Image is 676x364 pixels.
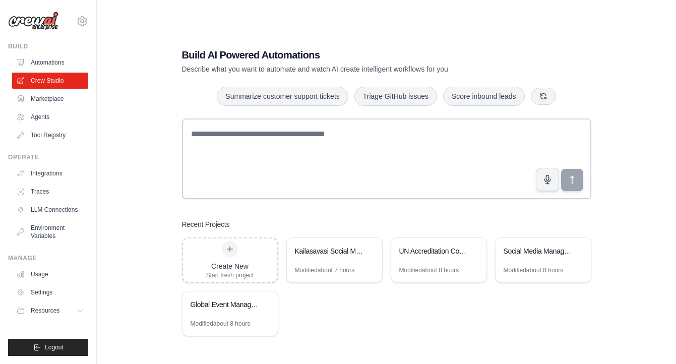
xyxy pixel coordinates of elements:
a: Environment Variables [12,220,88,244]
span: Resources [31,307,59,315]
button: Logout [8,339,88,356]
button: Get new suggestions [531,88,556,105]
div: Modified about 7 hours [295,266,355,274]
a: Marketplace [12,91,88,107]
div: Global Event Management & Community Participation [191,299,260,310]
p: Describe what you want to automate and watch AI create intelligent workflows for you [182,64,521,74]
div: Build [8,42,88,50]
img: Logo [8,12,58,31]
h1: Build AI Powered Automations [182,48,521,62]
button: Score inbound leads [443,87,525,106]
div: Social Media Management & Analytics Crew [504,246,573,256]
div: Modified about 8 hours [504,266,564,274]
button: Summarize customer support tickets [217,87,348,106]
div: Create New [206,261,254,271]
a: Usage [12,266,88,282]
button: Triage GitHub issues [354,87,437,106]
div: Operate [8,153,88,161]
div: Modified about 8 hours [399,266,459,274]
div: Kailasavasi Social Media Outreach [295,246,364,256]
span: Logout [45,343,64,351]
div: UN Accreditation Coordination System [399,246,468,256]
a: Tool Registry [12,127,88,143]
div: Start fresh project [206,271,254,279]
a: Traces [12,184,88,200]
a: LLM Connections [12,202,88,218]
h3: Recent Projects [182,219,230,229]
a: Automations [12,54,88,71]
button: Click to speak your automation idea [536,168,559,191]
div: Modified about 8 hours [191,320,251,328]
a: Crew Studio [12,73,88,89]
a: Agents [12,109,88,125]
button: Resources [12,302,88,319]
a: Integrations [12,165,88,181]
div: Manage [8,254,88,262]
a: Settings [12,284,88,300]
